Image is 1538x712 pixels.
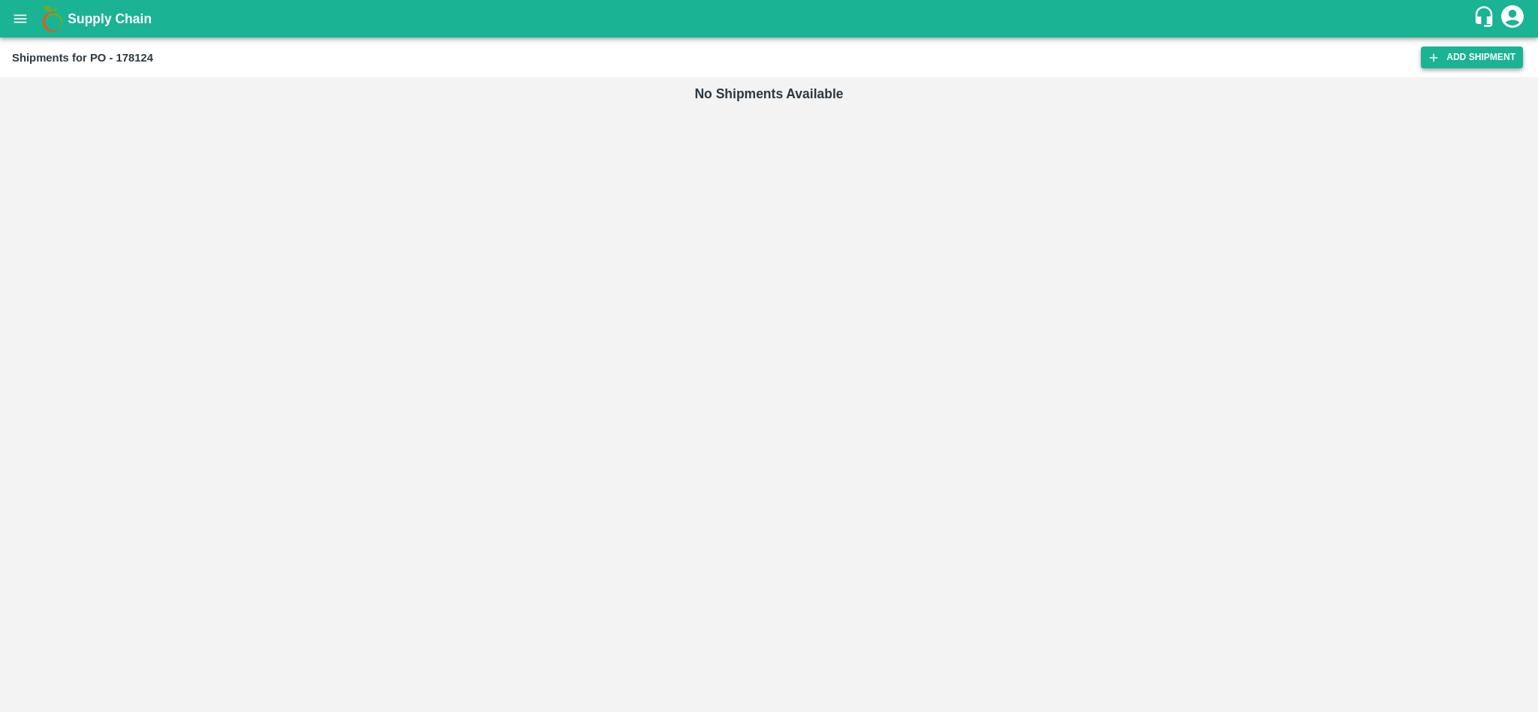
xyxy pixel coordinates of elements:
h6: No Shipments Available [6,83,1532,104]
button: open drawer [3,2,38,36]
div: account of current user [1499,3,1526,35]
div: customer-support [1473,5,1499,32]
b: Shipments for PO - 178124 [12,52,153,64]
a: Add Shipment [1421,47,1523,68]
img: logo [38,4,68,34]
a: Supply Chain [68,8,1473,29]
b: Supply Chain [68,11,152,26]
